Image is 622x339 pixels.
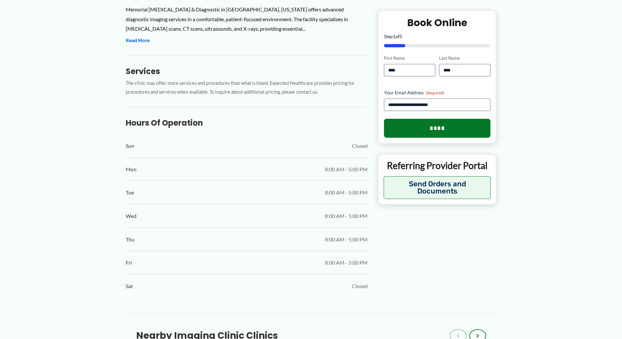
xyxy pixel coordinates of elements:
[126,118,368,128] h3: Hours of Operation
[126,235,135,244] span: Thu
[384,176,491,199] button: Send Orders and Documents
[126,37,150,45] button: Read More
[325,188,368,197] span: 8:00 AM - 5:00 PM
[126,211,136,221] span: Wed
[384,34,491,39] p: Step of
[325,258,368,268] span: 8:00 AM - 5:00 PM
[384,55,435,61] label: First Name
[126,164,136,174] span: Mon
[126,79,368,97] p: The clinic may offer more services and procedures than what is listed. Expected Healthcare provid...
[325,164,368,174] span: 8:00 AM - 5:00 PM
[439,55,490,61] label: Last Name
[126,188,134,197] span: Tue
[400,34,402,39] span: 5
[393,34,395,39] span: 1
[126,258,132,268] span: Fri
[426,90,444,95] span: (Required)
[325,235,368,244] span: 8:00 AM - 5:00 PM
[384,160,491,171] p: Referring Provider Portal
[352,141,368,151] span: Closed
[384,89,491,96] label: Your Email Address
[126,141,134,151] span: Sun
[384,16,491,29] h2: Book Online
[126,281,133,291] span: Sat
[325,211,368,221] span: 8:00 AM - 5:00 PM
[352,281,368,291] span: Closed
[126,5,368,34] div: Memorial [MEDICAL_DATA] & Diagnostic in [GEOGRAPHIC_DATA], [US_STATE] offers advanced diagnostic ...
[126,66,368,76] h3: Services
